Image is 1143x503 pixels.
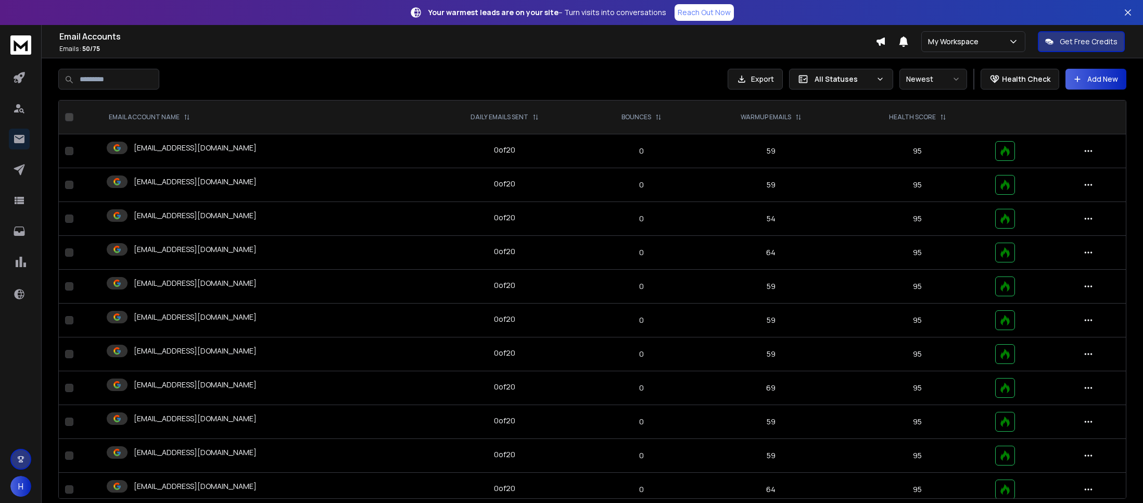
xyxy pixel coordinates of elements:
[889,113,936,121] p: HEALTH SCORE
[494,179,515,189] div: 0 of 20
[134,380,257,390] p: [EMAIL_ADDRESS][DOMAIN_NAME]
[59,30,875,43] h1: Email Accounts
[741,113,791,121] p: WARMUP EMAILS
[696,236,846,270] td: 64
[134,143,257,153] p: [EMAIL_ADDRESS][DOMAIN_NAME]
[1065,69,1126,90] button: Add New
[846,168,989,202] td: 95
[134,244,257,255] p: [EMAIL_ADDRESS][DOMAIN_NAME]
[134,413,257,424] p: [EMAIL_ADDRESS][DOMAIN_NAME]
[428,7,666,18] p: – Turn visits into conversations
[846,439,989,473] td: 95
[696,439,846,473] td: 59
[846,304,989,337] td: 95
[696,270,846,304] td: 59
[494,212,515,223] div: 0 of 20
[728,69,783,90] button: Export
[593,315,690,325] p: 0
[593,417,690,427] p: 0
[696,168,846,202] td: 59
[593,383,690,393] p: 0
[494,348,515,358] div: 0 of 20
[494,314,515,324] div: 0 of 20
[494,483,515,494] div: 0 of 20
[928,36,983,47] p: My Workspace
[134,481,257,492] p: [EMAIL_ADDRESS][DOMAIN_NAME]
[696,304,846,337] td: 59
[1038,31,1125,52] button: Get Free Credits
[59,45,875,53] p: Emails :
[593,281,690,292] p: 0
[134,447,257,458] p: [EMAIL_ADDRESS][DOMAIN_NAME]
[109,113,190,121] div: EMAIL ACCOUNT NAME
[675,4,734,21] a: Reach Out Now
[494,382,515,392] div: 0 of 20
[696,405,846,439] td: 59
[494,246,515,257] div: 0 of 20
[696,371,846,405] td: 69
[899,69,967,90] button: Newest
[134,312,257,322] p: [EMAIL_ADDRESS][DOMAIN_NAME]
[593,146,690,156] p: 0
[134,210,257,221] p: [EMAIL_ADDRESS][DOMAIN_NAME]
[846,371,989,405] td: 95
[1002,74,1050,84] p: Health Check
[593,213,690,224] p: 0
[593,247,690,258] p: 0
[678,7,731,18] p: Reach Out Now
[593,484,690,495] p: 0
[696,202,846,236] td: 54
[82,44,100,53] span: 50 / 75
[846,337,989,371] td: 95
[696,134,846,168] td: 59
[134,346,257,356] p: [EMAIL_ADDRESS][DOMAIN_NAME]
[134,177,257,187] p: [EMAIL_ADDRESS][DOMAIN_NAME]
[471,113,528,121] p: DAILY EMAILS SENT
[1060,36,1117,47] p: Get Free Credits
[981,69,1059,90] button: Health Check
[10,476,31,497] button: H
[696,337,846,371] td: 59
[494,145,515,155] div: 0 of 20
[593,349,690,359] p: 0
[846,236,989,270] td: 95
[593,180,690,190] p: 0
[621,113,651,121] p: BOUNCES
[846,405,989,439] td: 95
[815,74,872,84] p: All Statuses
[593,450,690,461] p: 0
[494,280,515,291] div: 0 of 20
[494,416,515,426] div: 0 of 20
[428,7,558,17] strong: Your warmest leads are on your site
[846,270,989,304] td: 95
[10,35,31,55] img: logo
[134,278,257,288] p: [EMAIL_ADDRESS][DOMAIN_NAME]
[846,134,989,168] td: 95
[494,449,515,460] div: 0 of 20
[846,202,989,236] td: 95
